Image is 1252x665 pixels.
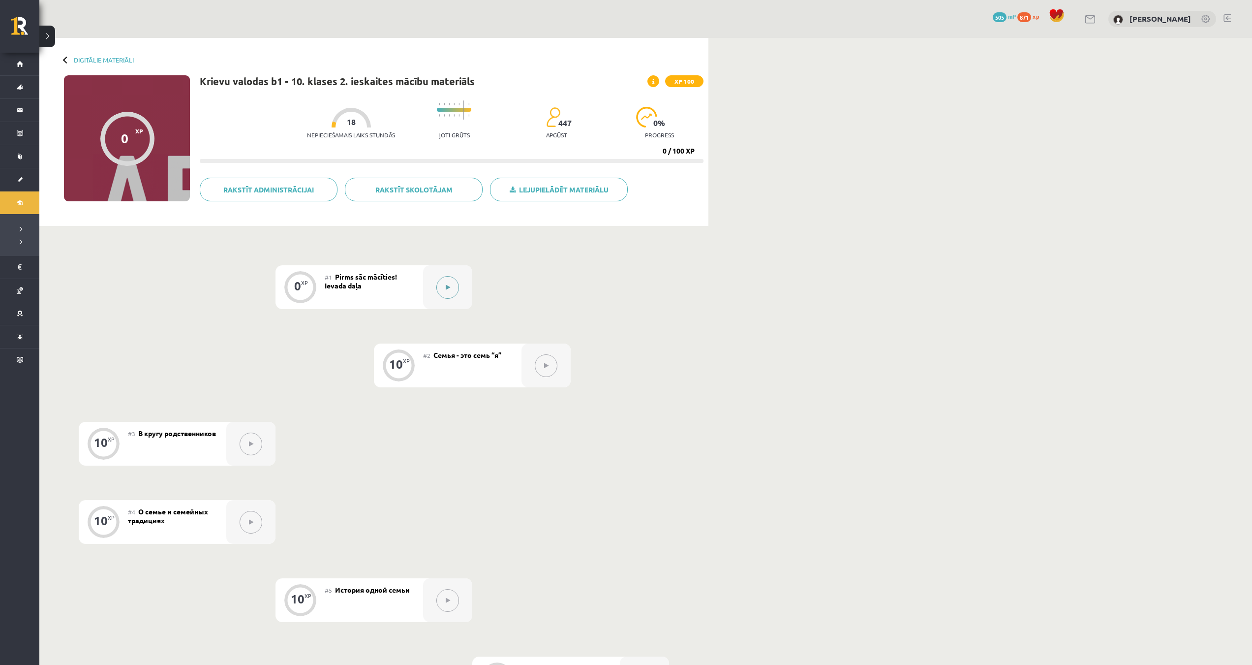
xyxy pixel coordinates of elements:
[449,114,450,117] img: icon-short-line-57e1e144782c952c97e751825c79c345078a6d821885a25fce030b3d8c18986b.svg
[993,12,1007,22] span: 505
[94,516,108,525] div: 10
[636,107,657,127] img: icon-progress-161ccf0a02000e728c5f80fcf4c31c7af3da0e1684b2b1d7c360e028c24a22f1.svg
[468,114,469,117] img: icon-short-line-57e1e144782c952c97e751825c79c345078a6d821885a25fce030b3d8c18986b.svg
[463,100,464,120] img: icon-long-line-d9ea69661e0d244f92f715978eff75569469978d946b2353a9bb055b3ed8787d.svg
[11,17,39,42] a: Rīgas 1. Tālmācības vidusskola
[438,131,470,138] p: Ļoti grūts
[301,280,308,285] div: XP
[121,131,128,146] div: 0
[94,438,108,447] div: 10
[458,103,459,105] img: icon-short-line-57e1e144782c952c97e751825c79c345078a6d821885a25fce030b3d8c18986b.svg
[128,508,135,516] span: #4
[468,103,469,105] img: icon-short-line-57e1e144782c952c97e751825c79c345078a6d821885a25fce030b3d8c18986b.svg
[439,114,440,117] img: icon-short-line-57e1e144782c952c97e751825c79c345078a6d821885a25fce030b3d8c18986b.svg
[454,114,455,117] img: icon-short-line-57e1e144782c952c97e751825c79c345078a6d821885a25fce030b3d8c18986b.svg
[135,127,143,134] span: XP
[108,437,115,442] div: XP
[325,273,332,281] span: #1
[458,114,459,117] img: icon-short-line-57e1e144782c952c97e751825c79c345078a6d821885a25fce030b3d8c18986b.svg
[108,515,115,520] div: XP
[128,507,208,525] span: О семье и семейных традициях
[423,351,430,359] span: #2
[128,430,135,438] span: #3
[1033,12,1039,20] span: xp
[345,178,483,201] a: Rakstīt skolotājam
[444,114,445,117] img: icon-short-line-57e1e144782c952c97e751825c79c345078a6d821885a25fce030b3d8c18986b.svg
[294,282,301,290] div: 0
[325,272,397,290] span: Pirms sāc mācīties! Ievada daļa
[444,103,445,105] img: icon-short-line-57e1e144782c952c97e751825c79c345078a6d821885a25fce030b3d8c18986b.svg
[74,56,134,63] a: Digitālie materiāli
[200,75,475,87] h1: Krievu valodas b1 - 10. klases 2. ieskaites mācību materiāls
[403,358,410,364] div: XP
[449,103,450,105] img: icon-short-line-57e1e144782c952c97e751825c79c345078a6d821885a25fce030b3d8c18986b.svg
[1017,12,1044,20] a: 871 xp
[335,585,410,594] span: История одной семьи
[305,593,311,599] div: XP
[653,119,666,127] span: 0 %
[325,586,332,594] span: #5
[1113,15,1123,25] img: Pāvels Grišāns
[138,429,216,438] span: В кругу родственников
[490,178,628,201] a: Lejupielādēt materiālu
[389,360,403,369] div: 10
[645,131,674,138] p: progress
[1008,12,1016,20] span: mP
[665,75,703,87] span: XP 100
[546,131,567,138] p: apgūst
[307,131,395,138] p: Nepieciešamais laiks stundās
[1017,12,1031,22] span: 871
[454,103,455,105] img: icon-short-line-57e1e144782c952c97e751825c79c345078a6d821885a25fce030b3d8c18986b.svg
[200,178,337,201] a: Rakstīt administrācijai
[546,107,560,127] img: students-c634bb4e5e11cddfef0936a35e636f08e4e9abd3cc4e673bd6f9a4125e45ecb1.svg
[1130,14,1191,24] a: [PERSON_NAME]
[291,595,305,603] div: 10
[433,350,501,359] span: Семья - это семь “я”
[439,103,440,105] img: icon-short-line-57e1e144782c952c97e751825c79c345078a6d821885a25fce030b3d8c18986b.svg
[347,118,356,127] span: 18
[993,12,1016,20] a: 505 mP
[558,119,572,127] span: 447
